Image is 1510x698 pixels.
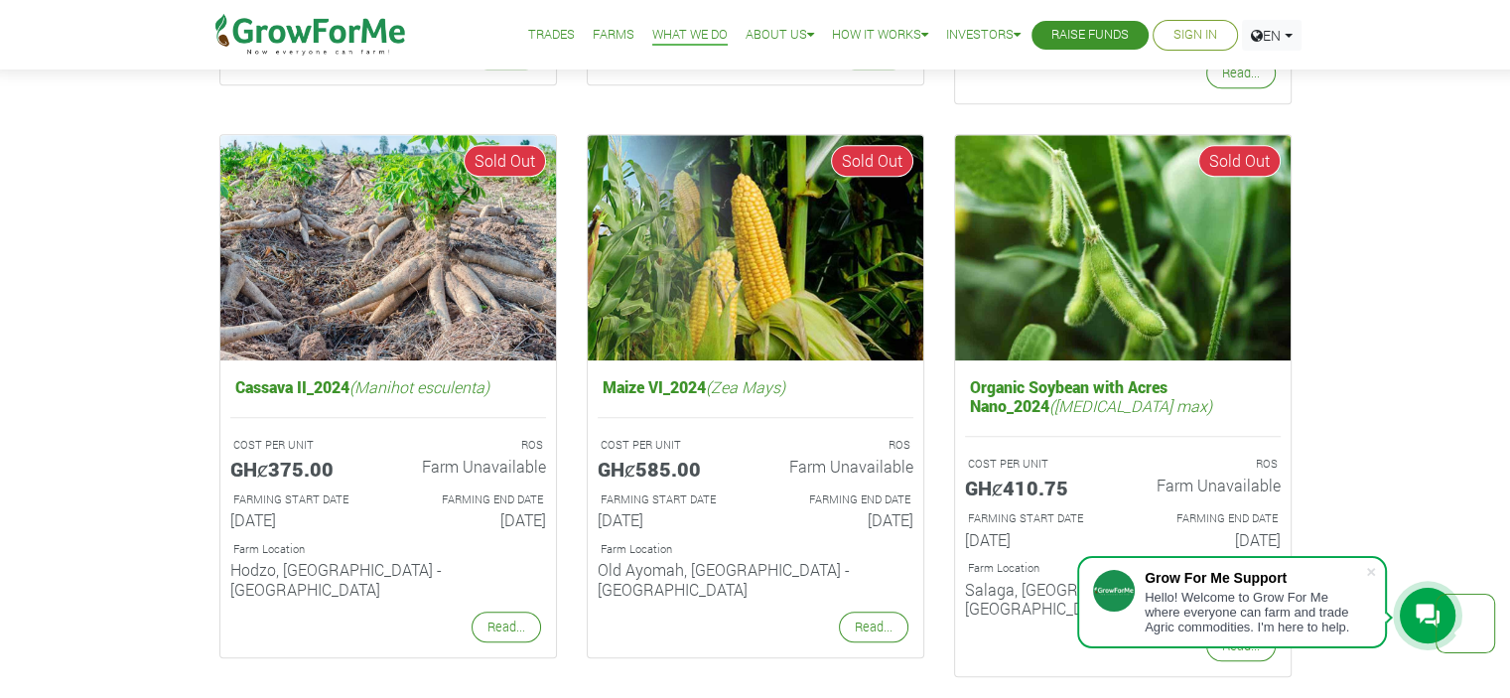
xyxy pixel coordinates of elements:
[1141,510,1278,527] p: Estimated Farming End Date
[1173,25,1217,46] a: Sign In
[1049,395,1212,416] i: ([MEDICAL_DATA] max)
[528,25,575,46] a: Trades
[652,25,728,46] a: What We Do
[220,135,556,360] img: growforme image
[230,510,373,529] h6: [DATE]
[233,437,370,454] p: A unit is a quarter of an Acre
[1138,476,1281,494] h6: Farm Unavailable
[1145,590,1365,634] div: Hello! Welcome to Grow For Me where everyone can farm and trade Agric commodities. I'm here to help.
[965,580,1281,618] h6: Salaga, [GEOGRAPHIC_DATA] - [GEOGRAPHIC_DATA]
[406,437,543,454] p: ROS
[839,612,908,642] a: Read...
[968,560,1278,577] p: Location of Farm
[946,25,1021,46] a: Investors
[230,457,373,481] h5: GHȼ375.00
[601,541,910,558] p: Location of Farm
[770,510,913,529] h6: [DATE]
[1051,25,1129,46] a: Raise Funds
[1206,58,1276,88] a: Read...
[831,145,913,177] span: Sold Out
[598,457,741,481] h5: GHȼ585.00
[773,491,910,508] p: Estimated Farming End Date
[233,541,543,558] p: Location of Farm
[1138,530,1281,549] h6: [DATE]
[403,457,546,476] h6: Farm Unavailable
[601,437,738,454] p: A unit is a quarter of an Acre
[406,491,543,508] p: Estimated Farming End Date
[965,530,1108,549] h6: [DATE]
[230,560,546,598] h6: Hodzo, [GEOGRAPHIC_DATA] - [GEOGRAPHIC_DATA]
[832,25,928,46] a: How it Works
[965,372,1281,420] h5: Organic Soybean with Acres Nano_2024
[233,491,370,508] p: Estimated Farming Start Date
[598,510,741,529] h6: [DATE]
[965,476,1108,499] h5: GHȼ410.75
[955,135,1291,360] img: growforme image
[472,612,541,642] a: Read...
[1242,20,1302,51] a: EN
[588,135,923,360] img: growforme image
[593,25,634,46] a: Farms
[1145,570,1365,586] div: Grow For Me Support
[1198,145,1281,177] span: Sold Out
[706,376,785,397] i: (Zea Mays)
[773,437,910,454] p: ROS
[598,372,913,401] h5: Maize VI_2024
[968,510,1105,527] p: Estimated Farming Start Date
[598,560,913,598] h6: Old Ayomah, [GEOGRAPHIC_DATA] - [GEOGRAPHIC_DATA]
[230,372,546,401] h5: Cassava II_2024
[968,456,1105,473] p: A unit is a quarter of an Acre
[770,457,913,476] h6: Farm Unavailable
[746,25,814,46] a: About Us
[464,145,546,177] span: Sold Out
[349,376,489,397] i: (Manihot esculenta)
[601,491,738,508] p: Estimated Farming Start Date
[1141,456,1278,473] p: ROS
[403,510,546,529] h6: [DATE]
